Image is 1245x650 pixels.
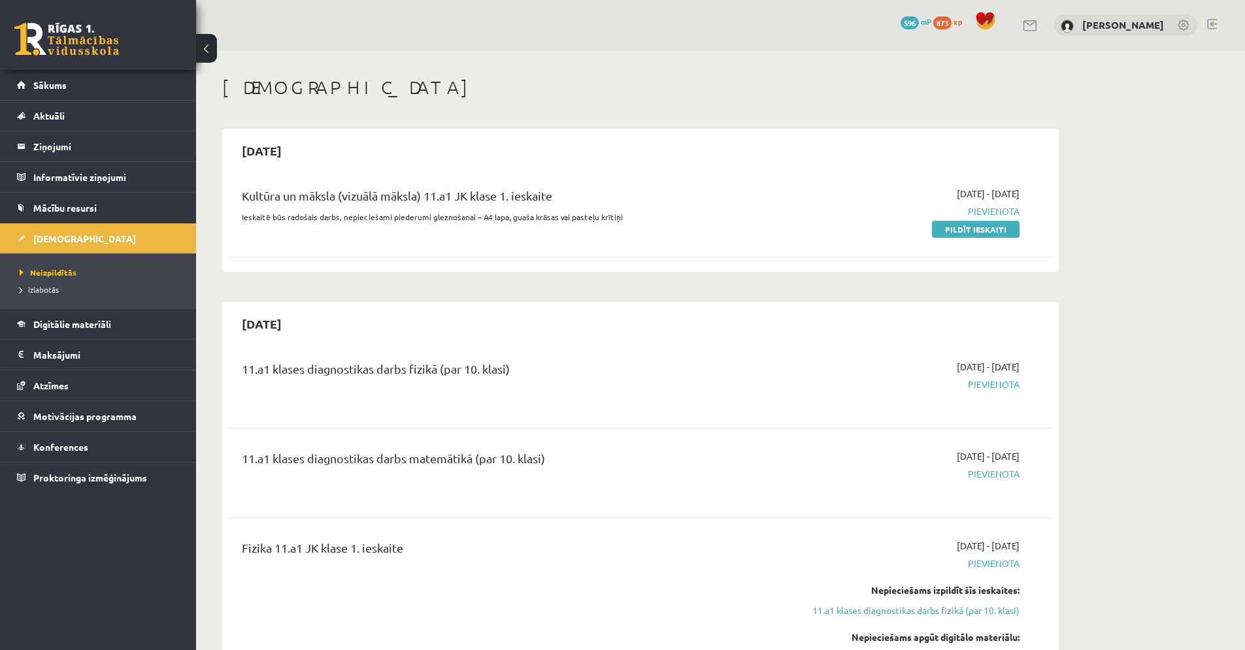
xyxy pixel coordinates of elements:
a: Maksājumi [17,340,180,370]
span: Digitālie materiāli [33,318,111,330]
span: [DEMOGRAPHIC_DATA] [33,233,136,244]
span: [DATE] - [DATE] [957,360,1020,374]
legend: Ziņojumi [33,131,180,161]
span: Pievienota [773,557,1020,570]
span: Pievienota [773,204,1020,218]
a: Ziņojumi [17,131,180,161]
span: [DATE] - [DATE] [957,187,1020,201]
span: Izlabotās [20,284,59,295]
span: Pievienota [773,378,1020,391]
div: 11.a1 klases diagnostikas darbs matemātikā (par 10. klasi) [242,449,754,474]
span: Sākums [33,79,67,91]
span: Proktoringa izmēģinājums [33,472,147,483]
span: Mācību resursi [33,202,97,214]
a: Atzīmes [17,370,180,400]
img: Kate Buliņa [1061,20,1074,33]
div: Nepieciešams apgūt digitālo materiālu: [773,630,1020,644]
span: Pievienota [773,467,1020,481]
a: Informatīvie ziņojumi [17,162,180,192]
div: Fizika 11.a1 JK klase 1. ieskaite [242,539,754,563]
div: Nepieciešams izpildīt šīs ieskaites: [773,583,1020,597]
a: Proktoringa izmēģinājums [17,463,180,493]
span: 873 [933,16,952,29]
a: Mācību resursi [17,193,180,223]
legend: Informatīvie ziņojumi [33,162,180,192]
a: Neizpildītās [20,267,183,278]
h2: [DATE] [229,308,295,339]
a: Motivācijas programma [17,401,180,431]
div: Kultūra un māksla (vizuālā māksla) 11.a1 JK klase 1. ieskaite [242,187,754,211]
span: mP [921,16,931,27]
span: Atzīmes [33,380,69,391]
span: Neizpildītās [20,267,76,278]
a: 596 mP [901,16,931,27]
a: 11.a1 klases diagnostikas darbs fizikā (par 10. klasi) [773,604,1020,617]
span: Motivācijas programma [33,410,137,422]
span: [DATE] - [DATE] [957,539,1020,553]
a: [DEMOGRAPHIC_DATA] [17,223,180,253]
legend: Maksājumi [33,340,180,370]
a: Aktuāli [17,101,180,131]
span: Aktuāli [33,110,65,122]
a: Sākums [17,70,180,100]
p: Ieskaitē būs radošais darbs, nepieciešami piederumi gleznošanai – A4 lapa, guaša krāsas vai paste... [242,211,754,223]
span: Konferences [33,441,88,453]
a: Digitālie materiāli [17,309,180,339]
span: [DATE] - [DATE] [957,449,1020,463]
div: 11.a1 klases diagnostikas darbs fizikā (par 10. klasi) [242,360,754,384]
h2: [DATE] [229,135,295,166]
h1: [DEMOGRAPHIC_DATA] [222,76,1059,99]
a: [PERSON_NAME] [1082,18,1164,31]
a: Rīgas 1. Tālmācības vidusskola [14,23,119,56]
span: 596 [901,16,919,29]
a: Izlabotās [20,284,183,295]
a: Pildīt ieskaiti [932,221,1020,238]
a: Konferences [17,432,180,462]
a: 873 xp [933,16,969,27]
span: xp [954,16,962,27]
